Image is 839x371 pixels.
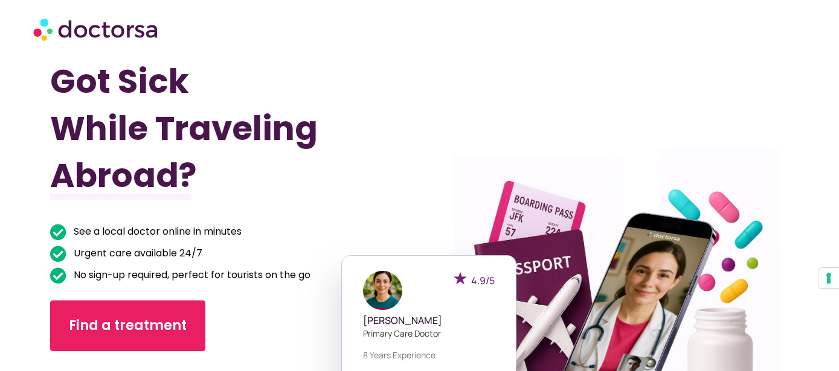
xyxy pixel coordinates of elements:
[69,316,187,335] span: Find a treatment
[363,349,495,361] p: 8 years experience
[50,58,364,199] h1: Got Sick While Traveling Abroad?
[71,245,202,262] span: Urgent care available 24/7
[471,274,495,287] span: 4.9/5
[818,268,839,288] button: Your consent preferences for tracking technologies
[363,327,495,340] p: Primary care doctor
[50,300,205,351] a: Find a treatment
[363,315,495,326] h5: [PERSON_NAME]
[71,223,242,240] span: See a local doctor online in minutes
[71,267,310,284] span: No sign-up required, perfect for tourists on the go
